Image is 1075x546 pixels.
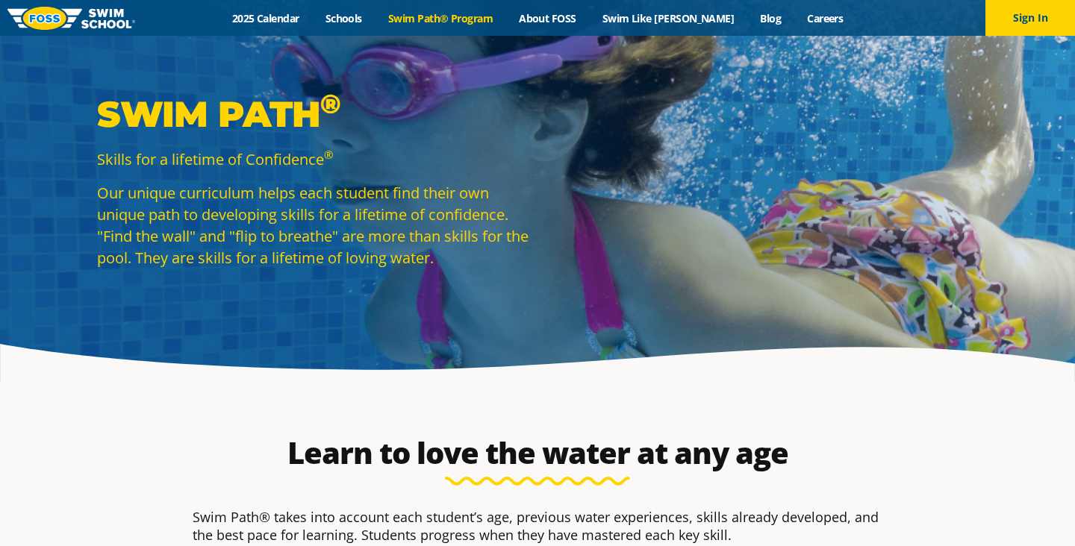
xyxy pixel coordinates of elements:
a: Blog [747,11,794,25]
img: FOSS Swim School Logo [7,7,135,30]
p: Swim Path [97,92,530,136]
a: Schools [312,11,375,25]
a: 2025 Calendar [219,11,312,25]
p: Swim Path® takes into account each student’s age, previous water experiences, skills already deve... [193,508,882,544]
p: Our unique curriculum helps each student find their own unique path to developing skills for a li... [97,182,530,269]
h2: Learn to love the water at any age [185,435,890,471]
sup: ® [324,147,333,162]
a: About FOSS [506,11,590,25]
a: Swim Like [PERSON_NAME] [589,11,747,25]
a: Swim Path® Program [375,11,505,25]
sup: ® [320,87,340,120]
a: Careers [794,11,856,25]
p: Skills for a lifetime of Confidence [97,148,530,170]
